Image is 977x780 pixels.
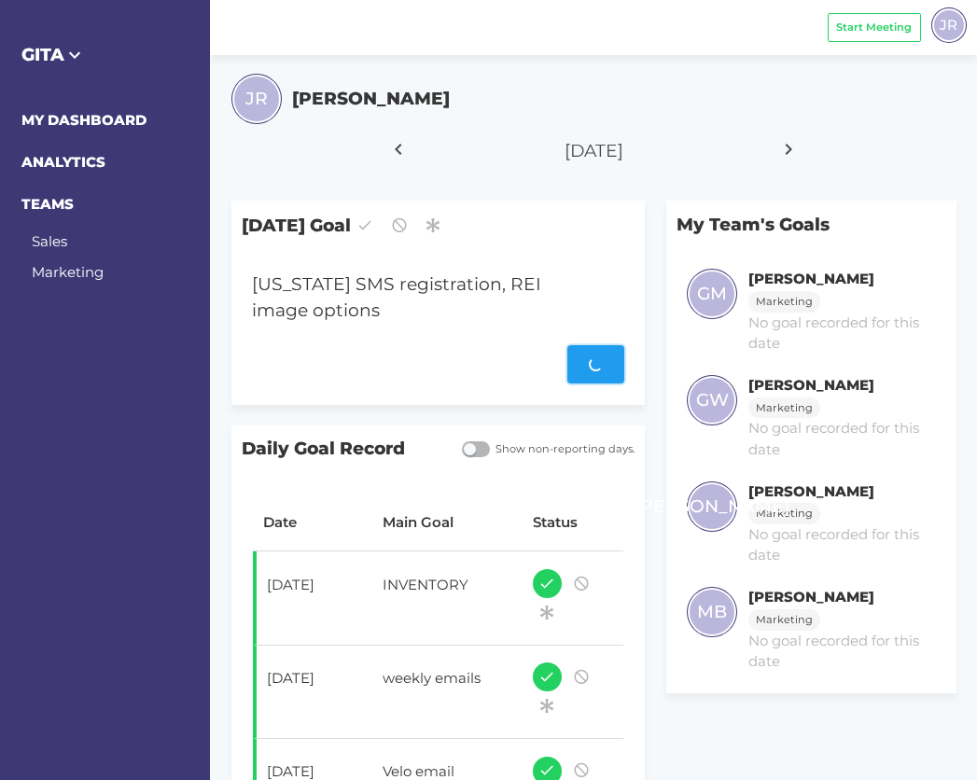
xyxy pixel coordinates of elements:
[635,494,789,520] span: [PERSON_NAME]
[21,42,189,68] h5: GITA
[748,631,935,673] p: No goal recorded for this date
[748,609,821,627] a: Marketing
[21,153,105,171] a: ANALYTICS
[21,194,189,216] h6: TEAMS
[565,140,623,161] span: [DATE]
[231,201,646,250] span: [DATE] Goal
[748,270,874,287] h6: [PERSON_NAME]
[32,232,67,250] a: Sales
[32,263,104,281] a: Marketing
[21,111,147,129] a: MY DASHBOARD
[292,86,450,112] h5: [PERSON_NAME]
[756,612,813,628] span: Marketing
[756,294,813,310] span: Marketing
[931,7,967,43] div: JR
[828,13,921,42] button: Start Meeting
[263,512,361,534] div: Date
[490,441,635,457] span: Show non-reporting days.
[383,512,512,534] div: Main Goal
[372,658,502,704] div: weekly emails
[748,397,821,415] a: Marketing
[231,425,452,473] span: Daily Goal Record
[372,564,502,610] div: INVENTORY
[697,281,727,307] span: GM
[748,376,874,394] h6: [PERSON_NAME]
[748,313,935,355] p: No goal recorded for this date
[245,86,268,112] span: JR
[940,14,957,35] span: JR
[748,524,935,566] p: No goal recorded for this date
[748,588,874,606] h6: [PERSON_NAME]
[697,599,727,625] span: MB
[748,418,935,460] p: No goal recorded for this date
[533,512,613,534] div: Status
[696,387,729,413] span: GW
[836,20,912,35] span: Start Meeting
[748,482,874,500] h6: [PERSON_NAME]
[756,400,813,416] span: Marketing
[242,261,602,335] div: [US_STATE] SMS registration, REI image options
[666,201,956,248] p: My Team's Goals
[253,646,372,739] td: [DATE]
[748,503,821,521] a: Marketing
[748,291,821,309] a: Marketing
[253,551,372,645] td: [DATE]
